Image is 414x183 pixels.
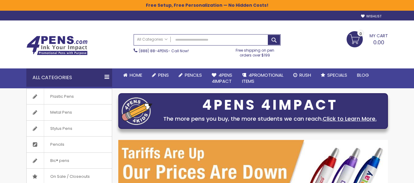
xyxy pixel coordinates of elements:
[27,153,112,169] a: Bic® pens
[44,153,75,169] span: Bic® pens
[347,31,388,46] a: 0.00 0
[44,137,70,152] span: Pencils
[26,36,88,55] img: 4Pens Custom Pens and Promotional Products
[44,104,78,120] span: Metal Pens
[27,104,112,120] a: Metal Pens
[155,99,385,112] div: 4PENS 4IMPACT
[357,72,369,78] span: Blog
[361,14,382,19] a: Wishlist
[137,37,168,42] span: All Categories
[288,68,316,82] a: Rush
[373,38,384,46] span: 0.00
[158,72,169,78] span: Pens
[212,72,232,84] span: 4Pens 4impact
[299,72,311,78] span: Rush
[207,68,237,88] a: 4Pens4impact
[323,115,377,123] a: Click to Learn More.
[155,115,385,123] div: The more pens you buy, the more students we can reach.
[352,68,374,82] a: Blog
[174,68,207,82] a: Pencils
[237,68,288,88] a: 4PROMOTIONALITEMS
[27,137,112,152] a: Pencils
[122,97,152,125] img: four_pen_logo.png
[316,68,352,82] a: Specials
[27,89,112,104] a: Plastic Pens
[44,121,78,137] span: Stylus Pens
[229,46,281,58] div: Free shipping on pen orders over $199
[147,68,174,82] a: Pens
[139,48,168,53] a: (888) 88-4PENS
[327,72,347,78] span: Specials
[185,72,202,78] span: Pencils
[26,68,112,87] div: All Categories
[44,89,80,104] span: Plastic Pens
[118,68,147,82] a: Home
[359,31,362,37] span: 0
[130,72,142,78] span: Home
[242,72,283,84] span: 4PROMOTIONAL ITEMS
[139,48,189,53] span: - Call Now!
[134,35,171,45] a: All Categories
[27,121,112,137] a: Stylus Pens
